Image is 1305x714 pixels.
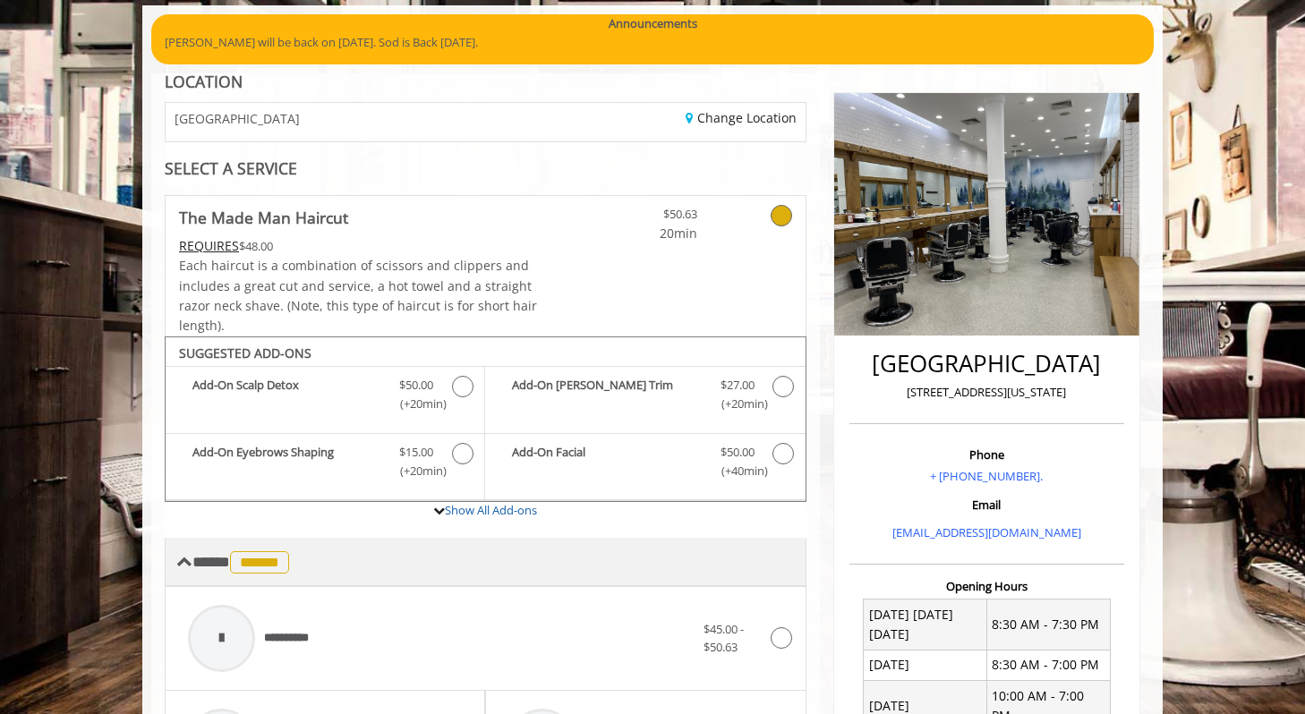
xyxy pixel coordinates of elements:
label: Add-On Beard Trim [494,376,796,418]
h3: Email [854,498,1120,511]
span: $27.00 [721,376,755,395]
span: $45.00 - $50.63 [704,621,744,656]
p: [STREET_ADDRESS][US_STATE] [854,383,1120,402]
span: $15.00 [399,443,433,462]
span: [GEOGRAPHIC_DATA] [175,112,300,125]
span: Each haircut is a combination of scissors and clippers and includes a great cut and service, a ho... [179,257,537,334]
p: [PERSON_NAME] will be back on [DATE]. Sod is Back [DATE]. [165,33,1140,52]
span: $50.00 [399,376,433,395]
span: This service needs some Advance to be paid before we block your appointment [179,237,239,254]
label: Add-On Scalp Detox [175,376,475,418]
a: [EMAIL_ADDRESS][DOMAIN_NAME] [892,524,1081,540]
a: Change Location [686,109,797,126]
b: Add-On Eyebrows Shaping [192,443,381,480]
b: LOCATION [165,71,243,92]
label: Add-On Facial [494,443,796,485]
a: $50.63 [592,196,697,243]
b: Add-On Scalp Detox [192,376,381,413]
h3: Phone [854,448,1120,461]
b: Announcements [609,14,697,33]
div: $48.00 [179,236,539,256]
a: + [PHONE_NUMBER]. [930,468,1043,484]
div: The Made Man Haircut Add-onS [165,336,806,503]
td: [DATE] [DATE] [DATE] [864,599,987,650]
b: Add-On [PERSON_NAME] Trim [512,376,702,413]
div: SELECT A SERVICE [165,160,806,177]
a: Show All Add-ons [445,502,537,518]
span: $50.00 [721,443,755,462]
b: SUGGESTED ADD-ONS [179,344,311,361]
h2: [GEOGRAPHIC_DATA] [854,351,1120,377]
span: (+20min ) [390,462,443,480]
td: 8:30 AM - 7:30 PM [986,599,1110,650]
td: 8:30 AM - 7:00 PM [986,650,1110,680]
td: [DATE] [864,650,987,680]
h3: Opening Hours [849,580,1124,592]
span: 20min [592,224,697,243]
b: The Made Man Haircut [179,205,348,230]
label: Add-On Eyebrows Shaping [175,443,475,485]
span: (+20min ) [711,395,763,413]
span: (+40min ) [711,462,763,480]
b: Add-On Facial [512,443,702,480]
span: (+20min ) [390,395,443,413]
